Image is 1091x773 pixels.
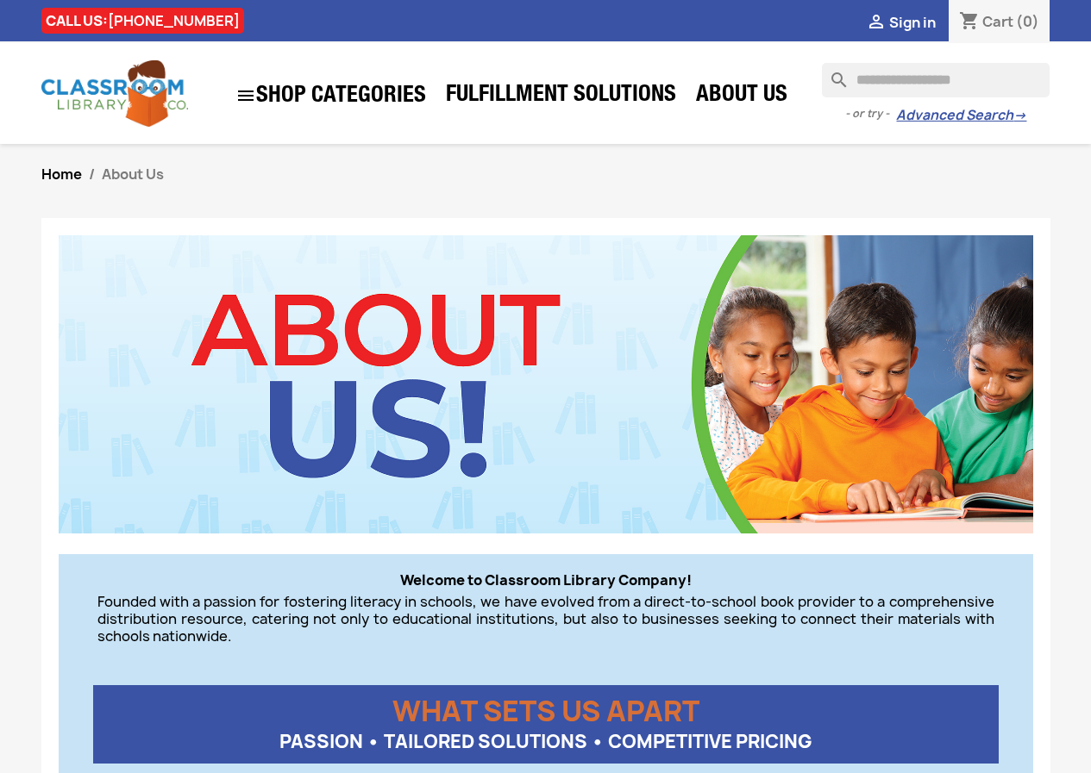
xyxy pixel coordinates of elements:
[1013,107,1026,124] span: →
[1016,12,1039,31] span: (0)
[97,571,994,589] p: Welcome to Classroom Library Company!
[41,165,82,184] a: Home
[896,107,1026,124] a: Advanced Search→
[41,8,244,34] div: CALL US:
[93,685,999,720] p: WHAT SETS US APART
[93,733,999,764] p: PASSION • TAILORED SOLUTIONS • COMPETITIVE PRICING
[845,105,896,122] span: - or try -
[822,63,843,84] i: search
[108,11,240,30] a: [PHONE_NUMBER]
[822,63,1050,97] input: Search
[235,85,256,106] i: 
[866,13,887,34] i: 
[687,79,796,114] a: About Us
[59,235,1033,533] img: CLC_About_Us.jpg
[102,165,164,184] span: About Us
[982,12,1013,31] span: Cart
[97,593,994,645] p: Founded with a passion for fostering literacy in schools, we have evolved from a direct-to-school...
[866,13,936,32] a:  Sign in
[41,60,188,127] img: Classroom Library Company
[889,13,936,32] span: Sign in
[227,77,435,115] a: SHOP CATEGORIES
[959,12,980,33] i: shopping_cart
[437,79,685,114] a: Fulfillment Solutions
